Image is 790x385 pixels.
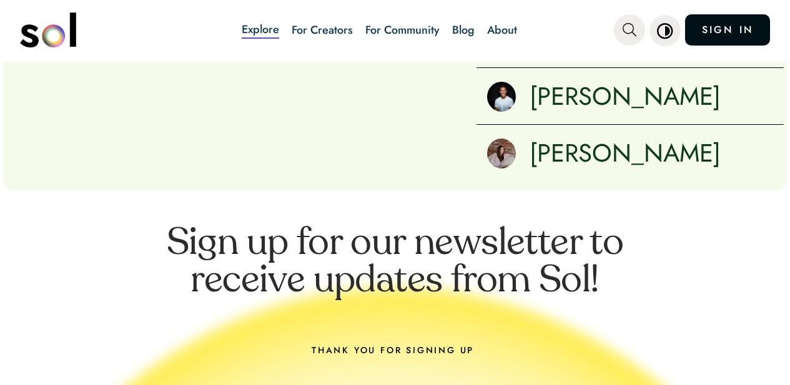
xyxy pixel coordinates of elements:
a: SIGN IN [685,14,770,46]
a: Explore [242,21,279,39]
nav: main navigation [20,8,771,52]
img: 1646338311356stephaniejanis2022-9.jpg [486,138,516,169]
img: 1634482868036190827-NeilSegilmanPortrait54389.jpg [486,81,516,112]
a: About [487,22,517,38]
p: [PERSON_NAME] [517,84,721,109]
a: For Community [365,22,440,38]
a: Blog [452,22,475,38]
p: Sign up for our newsletter to receive updates from Sol! [146,225,645,325]
img: logo [20,12,76,47]
p: THANK YOU FOR SIGNING UP [312,344,478,356]
a: For Creators [292,22,353,38]
p: [PERSON_NAME] [517,140,721,165]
